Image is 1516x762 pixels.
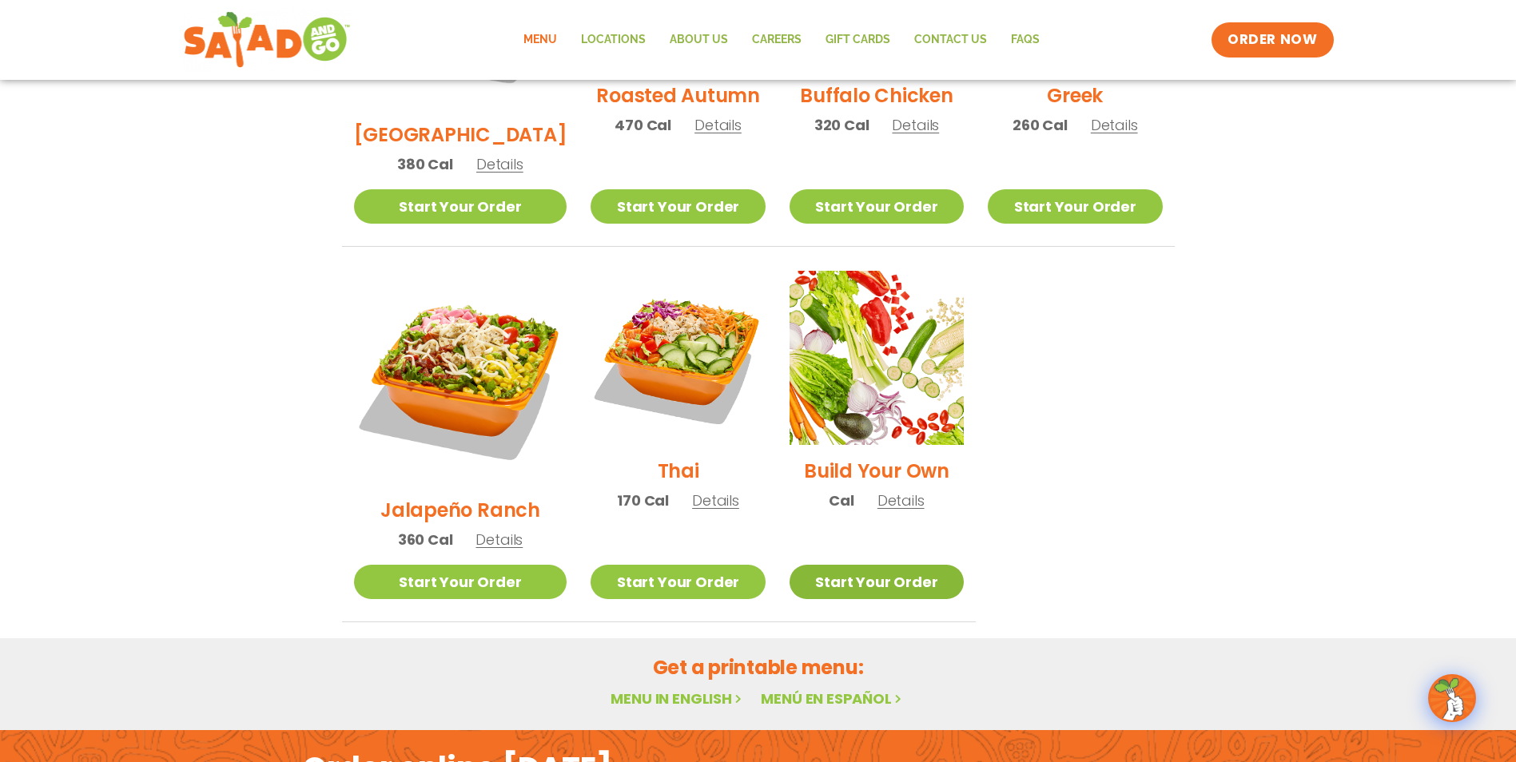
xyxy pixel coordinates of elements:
[183,8,352,72] img: new-SAG-logo-768×292
[694,115,742,135] span: Details
[617,490,669,511] span: 170 Cal
[342,653,1175,681] h2: Get a printable menu:
[761,689,905,708] a: Menú en español
[397,153,453,175] span: 380 Cal
[596,81,760,109] h2: Roasted Autumn
[476,154,523,174] span: Details
[591,271,765,445] img: Product photo for Thai Salad
[692,490,739,510] span: Details
[988,189,1162,224] a: Start Your Order
[902,22,999,58] a: Contact Us
[877,490,925,510] span: Details
[354,189,567,224] a: Start Your Order
[591,189,765,224] a: Start Your Order
[1013,114,1068,136] span: 260 Cal
[814,22,902,58] a: GIFT CARDS
[591,565,765,599] a: Start Your Order
[569,22,658,58] a: Locations
[511,22,1052,58] nav: Menu
[829,490,853,511] span: Cal
[354,121,567,149] h2: [GEOGRAPHIC_DATA]
[1228,30,1317,50] span: ORDER NOW
[999,22,1052,58] a: FAQs
[380,496,540,524] h2: Jalapeño Ranch
[1430,676,1474,720] img: wpChatIcon
[475,530,523,550] span: Details
[800,81,953,109] h2: Buffalo Chicken
[658,22,740,58] a: About Us
[354,271,567,484] img: Product photo for Jalapeño Ranch Salad
[1047,81,1103,109] h2: Greek
[790,189,964,224] a: Start Your Order
[611,689,745,708] a: Menu in English
[511,22,569,58] a: Menu
[658,457,699,485] h2: Thai
[790,565,964,599] a: Start Your Order
[1091,115,1138,135] span: Details
[790,271,964,445] img: Product photo for Build Your Own
[804,457,949,485] h2: Build Your Own
[398,529,453,550] span: 360 Cal
[740,22,814,58] a: Careers
[615,114,671,136] span: 470 Cal
[892,115,939,135] span: Details
[354,565,567,599] a: Start Your Order
[1212,22,1333,58] a: ORDER NOW
[814,114,869,136] span: 320 Cal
